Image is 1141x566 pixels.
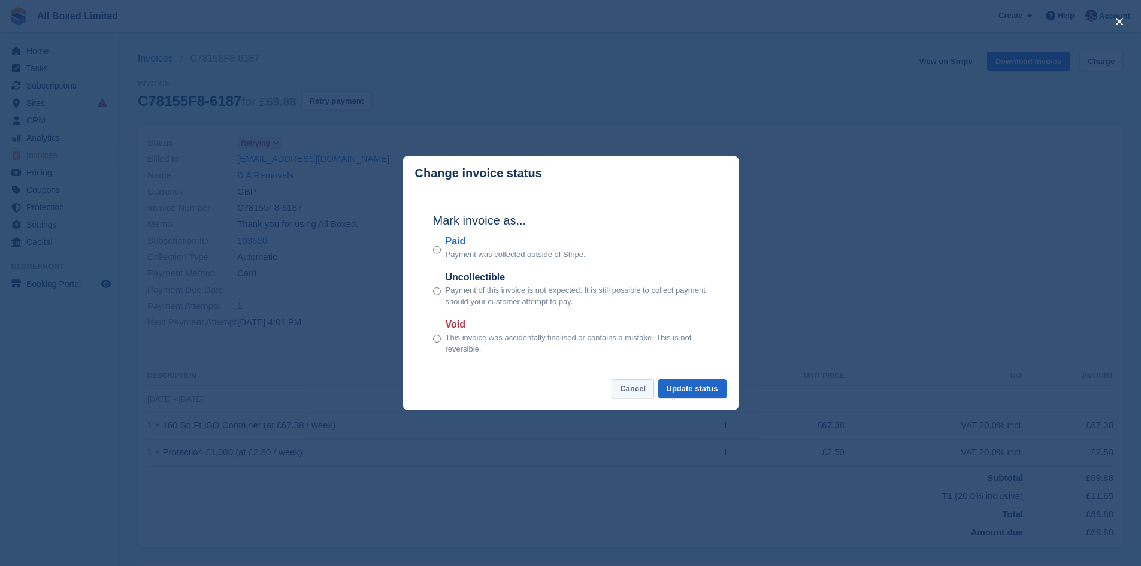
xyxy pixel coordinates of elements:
[658,379,727,399] button: Update status
[1110,12,1129,31] button: close
[415,167,542,180] p: Change invoice status
[433,211,709,229] h2: Mark invoice as...
[446,332,709,355] p: This invoice was accidentally finalised or contains a mistake. This is not reversible.
[446,317,709,332] label: Void
[446,284,709,308] p: Payment of this invoice is not expected. It is still possible to collect payment should your cust...
[446,249,586,261] p: Payment was collected outside of Stripe.
[446,270,709,284] label: Uncollectible
[446,234,586,249] label: Paid
[612,379,654,399] button: Cancel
